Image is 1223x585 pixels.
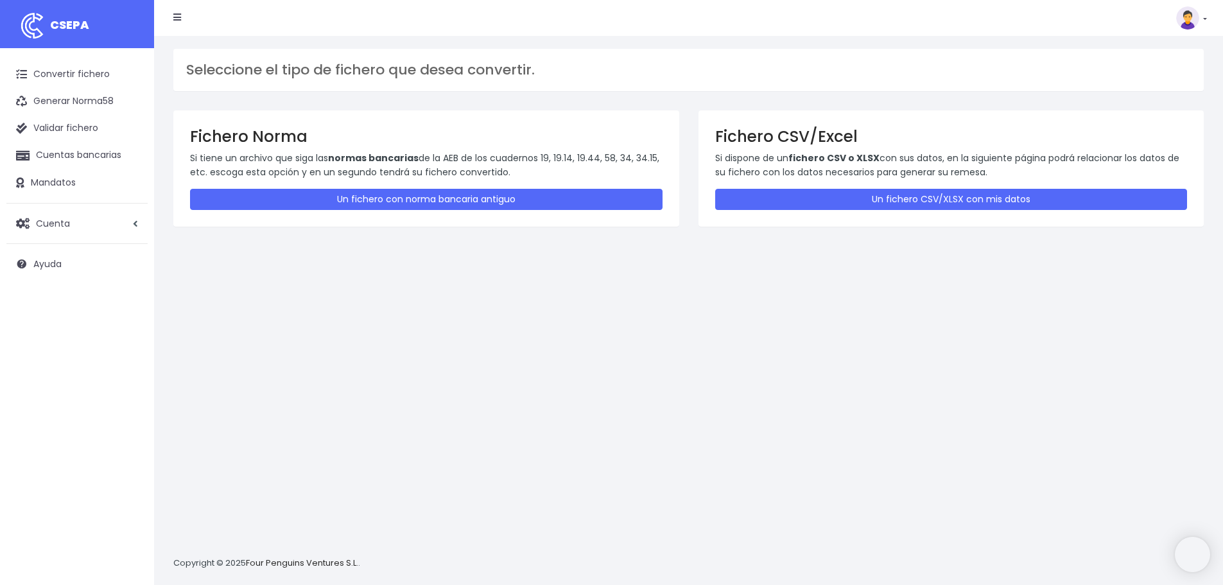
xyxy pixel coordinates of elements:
[6,61,148,88] a: Convertir fichero
[190,189,663,210] a: Un fichero con norma bancaria antiguo
[1176,6,1199,30] img: profile
[173,557,360,570] p: Copyright © 2025 .
[6,142,148,169] a: Cuentas bancarias
[328,152,419,164] strong: normas bancarias
[190,127,663,146] h3: Fichero Norma
[16,10,48,42] img: logo
[246,557,358,569] a: Four Penguins Ventures S.L.
[186,62,1191,78] h3: Seleccione el tipo de fichero que desea convertir.
[6,250,148,277] a: Ayuda
[715,189,1188,210] a: Un fichero CSV/XLSX con mis datos
[33,258,62,270] span: Ayuda
[36,216,70,229] span: Cuenta
[6,115,148,142] a: Validar fichero
[788,152,880,164] strong: fichero CSV o XLSX
[6,170,148,196] a: Mandatos
[715,151,1188,180] p: Si dispone de un con sus datos, en la siguiente página podrá relacionar los datos de su fichero c...
[50,17,89,33] span: CSEPA
[6,210,148,237] a: Cuenta
[190,151,663,180] p: Si tiene un archivo que siga las de la AEB de los cuadernos 19, 19.14, 19.44, 58, 34, 34.15, etc....
[715,127,1188,146] h3: Fichero CSV/Excel
[6,88,148,115] a: Generar Norma58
